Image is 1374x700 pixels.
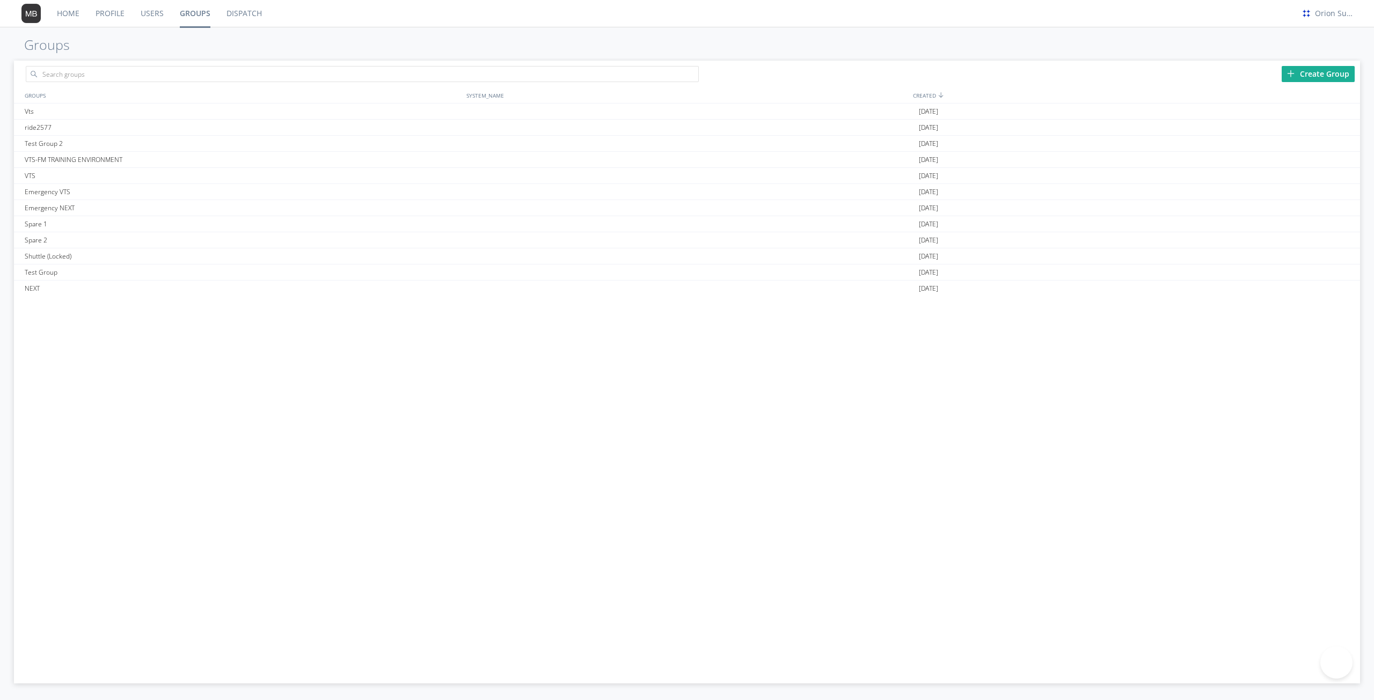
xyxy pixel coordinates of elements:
a: NEXT[DATE] [14,281,1361,297]
div: VTS [22,168,466,183]
div: Orion Support [1315,8,1355,19]
span: [DATE] [919,168,938,184]
iframe: Toggle Customer Support [1320,646,1353,679]
a: Spare 2[DATE] [14,232,1361,248]
a: Test Group[DATE] [14,264,1361,281]
span: [DATE] [919,232,938,248]
a: Emergency NEXT[DATE] [14,200,1361,216]
span: [DATE] [919,216,938,232]
a: Spare 1[DATE] [14,216,1361,232]
span: [DATE] [919,264,938,281]
span: [DATE] [919,152,938,168]
div: Shuttle (Locked) [22,248,466,264]
div: ride2577 [22,120,466,135]
input: Search groups [26,66,699,82]
span: [DATE] [919,281,938,297]
div: Emergency NEXT [22,200,466,216]
div: NEXT [22,281,466,297]
span: [DATE] [919,184,938,200]
img: ecb9e2cea3d84ace8bf4c9269b4bf077 [1300,8,1312,19]
div: Spare 1 [22,216,466,232]
a: VTS[DATE] [14,168,1361,184]
div: Create Group [1282,66,1355,82]
span: [DATE] [919,200,938,216]
div: Test Group [22,264,466,280]
div: Vts [22,104,466,119]
span: [DATE] [919,120,938,136]
div: SYSTEM_NAME [464,87,911,103]
a: VTS-FM TRAINING ENVIRONMENT[DATE] [14,152,1361,168]
span: [DATE] [919,248,938,264]
div: GROUPS [22,87,461,103]
img: plus.svg [1287,70,1295,77]
a: Shuttle (Locked)[DATE] [14,248,1361,264]
div: Spare 2 [22,232,466,248]
img: 373638.png [21,4,41,23]
div: Test Group 2 [22,136,466,151]
div: VTS-FM TRAINING ENVIRONMENT [22,152,466,167]
div: Emergency VTS [22,184,466,200]
span: [DATE] [919,136,938,152]
a: Emergency VTS[DATE] [14,184,1361,200]
span: [DATE] [919,104,938,120]
a: ride2577[DATE] [14,120,1361,136]
div: CREATED [910,87,1360,103]
a: Test Group 2[DATE] [14,136,1361,152]
a: Vts[DATE] [14,104,1361,120]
